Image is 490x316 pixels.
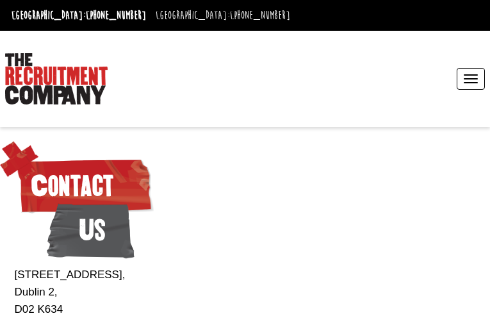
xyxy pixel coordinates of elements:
li: [GEOGRAPHIC_DATA]: [152,5,293,26]
a: [PHONE_NUMBER] [86,8,146,22]
span: Us [47,198,135,262]
a: [PHONE_NUMBER] [230,8,290,22]
li: [GEOGRAPHIC_DATA]: [8,5,149,26]
img: The Recruitment Company [5,53,108,104]
span: Contact [15,154,154,218]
